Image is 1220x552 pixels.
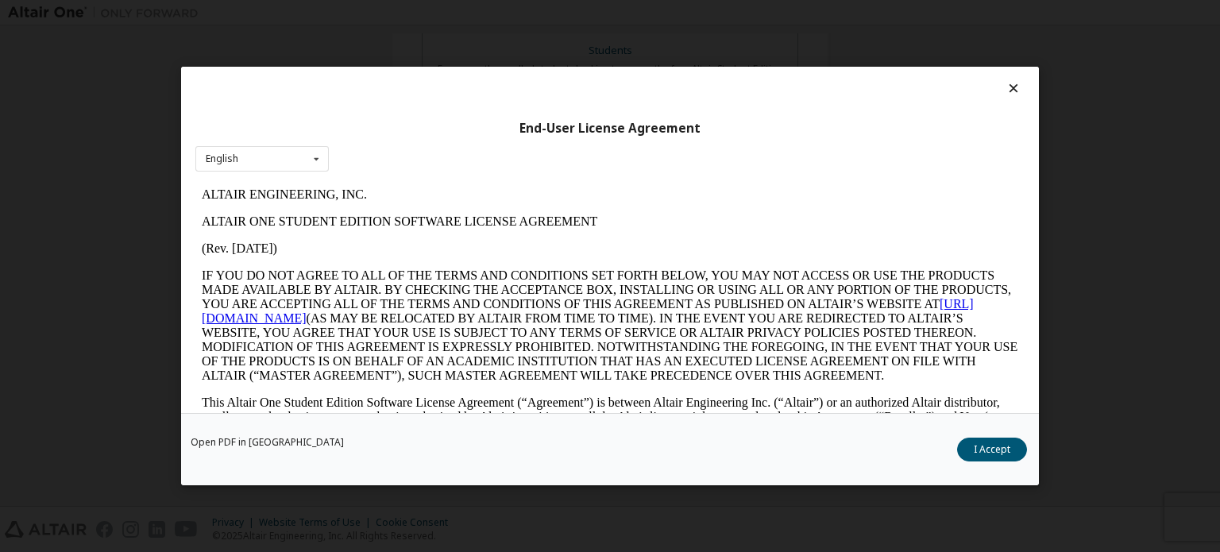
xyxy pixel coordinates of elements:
[6,214,823,272] p: This Altair One Student Edition Software License Agreement (“Agreement”) is between Altair Engine...
[6,60,823,75] p: (Rev. [DATE])
[195,121,1025,137] div: End-User License Agreement
[6,33,823,48] p: ALTAIR ONE STUDENT EDITION SOFTWARE LICENSE AGREEMENT
[206,154,238,164] div: English
[957,438,1027,461] button: I Accept
[6,6,823,21] p: ALTAIR ENGINEERING, INC.
[191,438,344,447] a: Open PDF in [GEOGRAPHIC_DATA]
[6,87,823,202] p: IF YOU DO NOT AGREE TO ALL OF THE TERMS AND CONDITIONS SET FORTH BELOW, YOU MAY NOT ACCESS OR USE...
[6,116,778,144] a: [URL][DOMAIN_NAME]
